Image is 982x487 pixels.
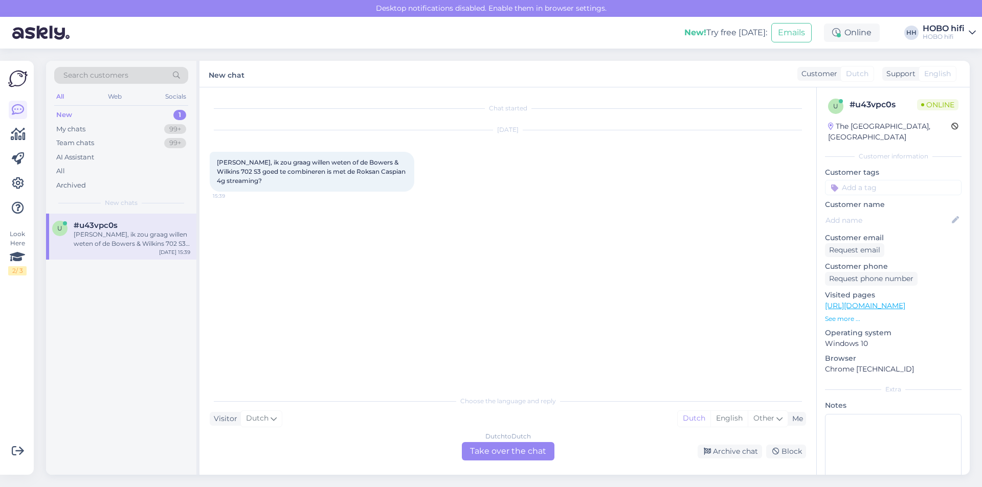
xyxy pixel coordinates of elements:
[825,152,962,161] div: Customer information
[105,198,138,207] span: New chats
[825,290,962,300] p: Visited pages
[159,248,190,256] div: [DATE] 15:39
[924,68,951,79] span: English
[8,266,27,275] div: 2 / 3
[825,243,884,257] div: Request email
[923,25,965,33] div: HOBO hifi
[917,99,958,110] span: Online
[164,124,186,134] div: 99+
[54,90,66,103] div: All
[904,26,919,40] div: HH
[678,411,710,426] div: Dutch
[825,400,962,411] p: Notes
[828,121,951,143] div: The [GEOGRAPHIC_DATA], [GEOGRAPHIC_DATA]
[923,25,976,41] a: HOBO hifiHOBO hifi
[825,199,962,210] p: Customer name
[210,413,237,424] div: Visitor
[825,301,905,310] a: [URL][DOMAIN_NAME]
[210,125,806,134] div: [DATE]
[684,27,767,39] div: Try free [DATE]:
[923,33,965,41] div: HOBO hifi
[56,152,94,163] div: AI Assistant
[56,124,85,134] div: My chats
[846,68,868,79] span: Dutch
[824,24,880,42] div: Online
[56,110,72,120] div: New
[684,28,706,37] b: New!
[698,445,762,458] div: Archive chat
[882,68,916,79] div: Support
[462,442,554,460] div: Take over the chat
[209,67,244,81] label: New chat
[210,104,806,113] div: Chat started
[797,68,837,79] div: Customer
[164,138,186,148] div: 99+
[57,224,62,232] span: u
[56,138,94,148] div: Team chats
[766,445,806,458] div: Block
[825,353,962,364] p: Browser
[8,69,28,88] img: Askly Logo
[825,385,962,394] div: Extra
[825,167,962,178] p: Customer tags
[825,314,962,323] p: See more ...
[825,215,950,226] input: Add name
[485,432,531,441] div: Dutch to Dutch
[825,364,962,375] p: Chrome [TECHNICAL_ID]
[825,233,962,243] p: Customer email
[106,90,124,103] div: Web
[788,413,803,424] div: Me
[74,221,118,230] span: #u43vpc0s
[56,180,86,191] div: Archived
[74,230,190,248] div: [PERSON_NAME], ik zou graag willen weten of de Bowers & Wilkins 702 S3 goed te combineren is met ...
[246,413,269,424] span: Dutch
[771,23,812,42] button: Emails
[825,338,962,349] p: Windows 10
[710,411,748,426] div: English
[8,229,27,275] div: Look Here
[825,261,962,272] p: Customer phone
[217,158,407,184] span: [PERSON_NAME], ik zou graag willen weten of de Bowers & Wilkins 702 S3 goed te combineren is met ...
[213,192,251,200] span: 15:39
[63,70,128,81] span: Search customers
[825,180,962,195] input: Add a tag
[210,397,806,406] div: Choose the language and reply
[56,166,65,176] div: All
[850,99,917,111] div: # u43vpc0s
[825,272,918,286] div: Request phone number
[833,102,838,110] span: u
[163,90,188,103] div: Socials
[825,328,962,338] p: Operating system
[753,413,774,423] span: Other
[173,110,186,120] div: 1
